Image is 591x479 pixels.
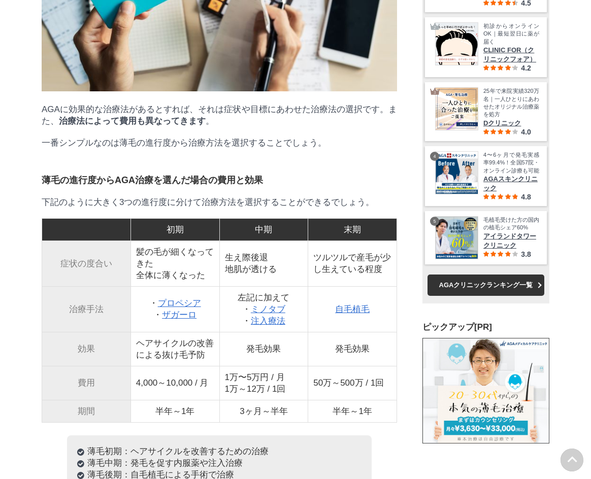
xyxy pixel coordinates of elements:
[483,87,539,119] span: 25年で来院実績320万名｜一人ひとりにあわせたオリジナル治療薬を処方
[483,174,539,192] span: AGAスキンクリニック
[521,250,531,258] span: 3.8
[435,22,539,72] a: クリニックフォア 初診からオンラインOK｜最短翌日に薬が届く CLINIC FOR（クリニックフォア） 4.2
[308,400,397,422] td: 半年～1年
[308,218,397,241] td: 末期
[436,151,478,193] img: AGAスキンクリニック
[422,338,549,443] img: AGAメディカルケアクリニック
[77,446,362,457] li: 薄毛初期：ヘアサイクルを改善するための治療
[521,64,531,72] span: 4.2
[42,137,397,149] p: 一番シンプルなのは薄毛の進行度から治療方法を選択することでしょう。
[483,231,539,250] span: アイランドタワークリニック
[42,332,131,366] td: 効果
[219,400,308,422] td: 3ヶ月～半年
[483,22,539,46] span: 初診からオンラインOK｜最短翌日に薬が届く
[42,175,263,185] span: 薄毛の進行度からAGA治療を選んだ場合の費用と効果
[59,116,206,126] strong: 治療法によって費用も異なってきます
[436,88,478,130] img: Dクリニック
[42,241,131,286] td: 症状の度合い
[483,46,539,64] span: CLINIC FOR（クリニックフォア）
[158,298,201,308] a: (新しいタブで開く)
[561,449,583,471] img: PAGE UP
[251,316,285,326] a: (新しいタブで開く)
[308,366,397,400] td: 50万～500万 / 1回
[251,304,285,314] a: ミノタブ (新しいタブで開く)
[219,366,308,400] td: 1万〜5万円 / 月 1万～12万 / 1回
[130,218,219,241] td: 初期
[436,23,478,65] img: クリニックフォア
[77,457,362,469] li: 薄毛中期：発毛を促す内服薬や注入治療
[219,332,308,366] td: 発毛効果
[308,332,397,366] td: 発毛効果
[42,400,131,422] td: 期間
[162,310,196,320] a: ザガーロ (新しいタブで開く)
[219,286,308,332] td: 左記に加えて ・ ・
[130,241,219,286] td: 髪の毛が細くなってきた 全体に薄くなった
[428,274,544,295] a: AGAクリニックランキング一覧
[308,241,397,286] td: ツルツルで産毛が少し生えている程度
[435,87,539,136] a: Dクリニック 25年で来院実績320万名｜一人ひとりにあわせたオリジナル治療薬を処方 Dクリニック 4.0
[483,151,539,174] span: 4〜6ヶ月で発毛実感率99.4%！全国57院・オンライン診療も可能
[219,218,308,241] td: 中期
[130,286,219,332] td: ・ ・
[42,286,131,332] td: 治療手法
[335,304,370,314] a: 自毛植毛 (新しいタブで開く)
[422,321,549,333] h3: ピックアップ[PR]
[42,104,397,127] p: AGAに効果的な治療法があるとすれば、それは症状や目標にあわせた治療法の選択です。また、 。
[130,400,219,422] td: 半年～1年
[483,216,539,231] span: 毛植毛受けた方の国内の植毛シェア60%
[42,196,397,208] p: 下記のように大きく3つの進行度に分けて治療方法を選択することができるでしょう。
[219,241,308,286] td: 生え際後退 地肌が透ける
[483,118,539,127] span: Dクリニック
[130,332,219,366] td: ヘアサイクルの改善による抜け毛予防
[521,192,531,200] span: 4.8
[435,151,539,200] a: AGAスキンクリニック 4〜6ヶ月で発毛実感率99.4%！全国57院・オンライン診療も可能 AGAスキンクリニック 4.8
[521,127,531,135] span: 4.0
[436,216,478,258] img: アイランドタワークリニック
[130,366,219,400] td: 4,000～10,000 / 月
[435,216,539,259] a: アイランドタワークリニック 毛植毛受けた方の国内の植毛シェア60% アイランドタワークリニック 3.8
[42,366,131,400] td: 費用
